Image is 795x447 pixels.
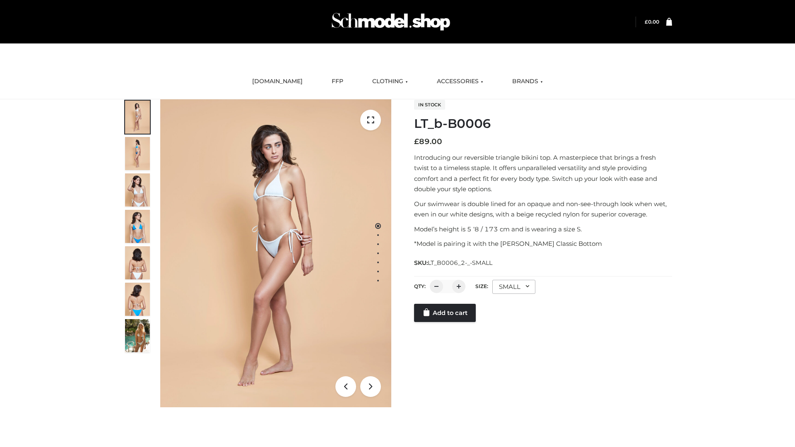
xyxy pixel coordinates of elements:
bdi: 0.00 [645,19,659,25]
img: ArielClassicBikiniTop_CloudNine_AzureSky_OW114ECO_1 [160,99,391,407]
img: ArielClassicBikiniTop_CloudNine_AzureSky_OW114ECO_4-scaled.jpg [125,210,150,243]
span: £ [414,137,419,146]
img: Arieltop_CloudNine_AzureSky2.jpg [125,319,150,352]
span: £ [645,19,648,25]
span: In stock [414,100,445,110]
p: Model’s height is 5 ‘8 / 173 cm and is wearing a size S. [414,224,672,235]
a: CLOTHING [366,72,414,91]
label: Size: [475,283,488,289]
div: SMALL [492,280,535,294]
a: [DOMAIN_NAME] [246,72,309,91]
a: BRANDS [506,72,549,91]
img: ArielClassicBikiniTop_CloudNine_AzureSky_OW114ECO_2-scaled.jpg [125,137,150,170]
a: ACCESSORIES [431,72,489,91]
a: £0.00 [645,19,659,25]
span: LT_B0006_2-_-SMALL [428,259,492,267]
img: ArielClassicBikiniTop_CloudNine_AzureSky_OW114ECO_3-scaled.jpg [125,173,150,207]
img: ArielClassicBikiniTop_CloudNine_AzureSky_OW114ECO_8-scaled.jpg [125,283,150,316]
span: SKU: [414,258,493,268]
h1: LT_b-B0006 [414,116,672,131]
img: Schmodel Admin 964 [329,5,453,38]
bdi: 89.00 [414,137,442,146]
p: *Model is pairing it with the [PERSON_NAME] Classic Bottom [414,238,672,249]
p: Our swimwear is double lined for an opaque and non-see-through look when wet, even in our white d... [414,199,672,220]
img: ArielClassicBikiniTop_CloudNine_AzureSky_OW114ECO_7-scaled.jpg [125,246,150,279]
p: Introducing our reversible triangle bikini top. A masterpiece that brings a fresh twist to a time... [414,152,672,195]
a: Add to cart [414,304,476,322]
label: QTY: [414,283,426,289]
img: ArielClassicBikiniTop_CloudNine_AzureSky_OW114ECO_1-scaled.jpg [125,101,150,134]
a: FFP [325,72,349,91]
